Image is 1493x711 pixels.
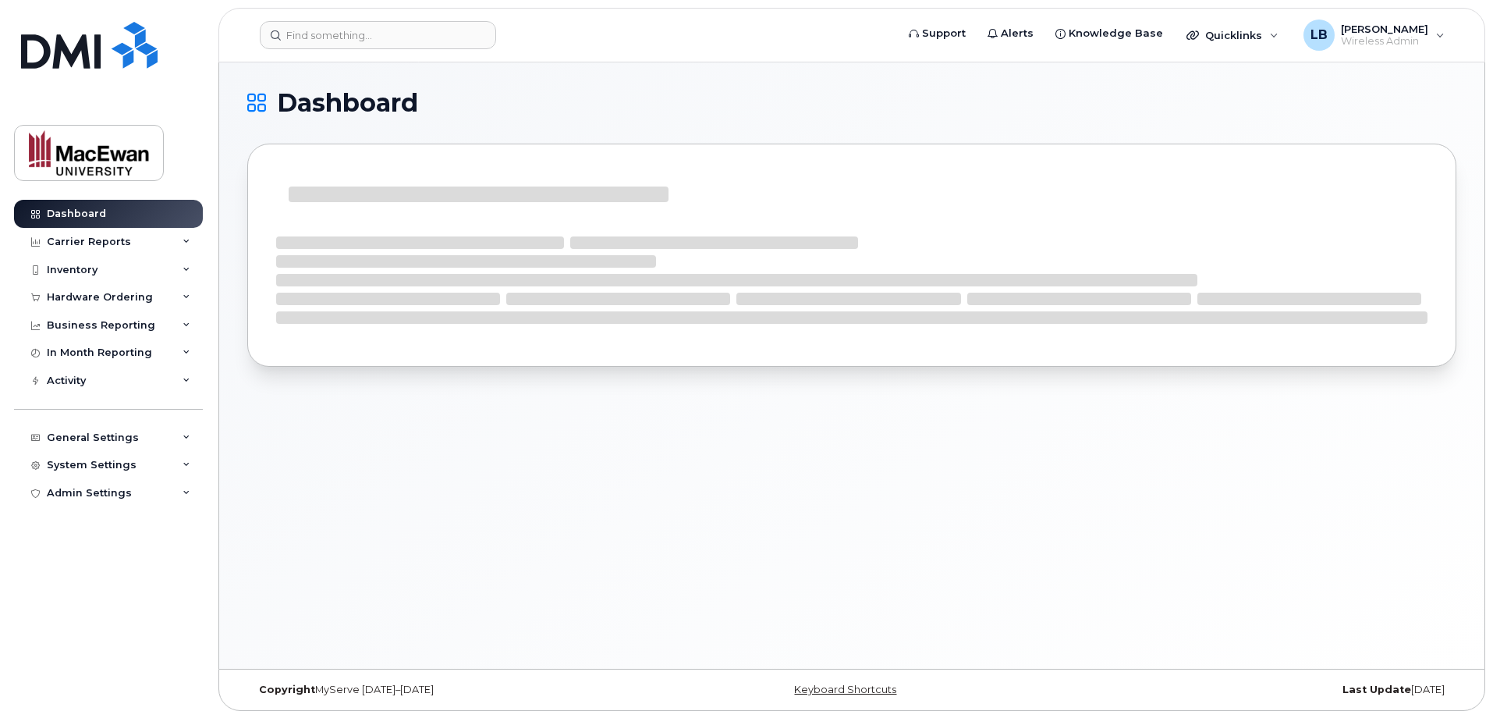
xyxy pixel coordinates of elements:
a: Keyboard Shortcuts [794,684,896,695]
div: MyServe [DATE]–[DATE] [247,684,651,696]
span: Dashboard [277,91,418,115]
div: [DATE] [1053,684,1456,696]
strong: Copyright [259,684,315,695]
strong: Last Update [1342,684,1411,695]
